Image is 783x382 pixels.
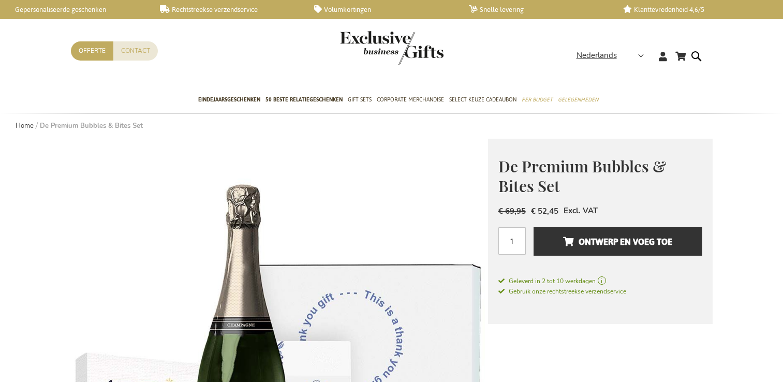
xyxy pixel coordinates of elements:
[563,233,672,250] span: Ontwerp en voeg toe
[71,41,113,61] a: Offerte
[558,94,598,105] span: Gelegenheden
[469,5,607,14] a: Snelle levering
[498,227,526,255] input: Aantal
[348,94,372,105] span: Gift Sets
[160,5,298,14] a: Rechtstreekse verzendservice
[577,50,651,62] div: Nederlands
[498,276,702,286] a: Geleverd in 2 tot 10 werkdagen
[531,206,558,216] span: € 52,45
[498,156,666,197] span: De Premium Bubbles & Bites Set
[564,205,598,216] span: Excl. VAT
[265,94,343,105] span: 50 beste relatiegeschenken
[522,94,553,105] span: Per Budget
[623,5,761,14] a: Klanttevredenheid 4,6/5
[377,94,444,105] span: Corporate Merchandise
[498,206,526,216] span: € 69,95
[498,286,626,296] a: Gebruik onze rechtstreekse verzendservice
[5,5,143,14] a: Gepersonaliseerde geschenken
[498,287,626,296] span: Gebruik onze rechtstreekse verzendservice
[340,31,392,65] a: store logo
[534,227,702,256] button: Ontwerp en voeg toe
[198,94,260,105] span: Eindejaarsgeschenken
[113,41,158,61] a: Contact
[577,50,617,62] span: Nederlands
[449,94,516,105] span: Select Keuze Cadeaubon
[340,31,444,65] img: Exclusive Business gifts logo
[314,5,452,14] a: Volumkortingen
[40,121,143,130] strong: De Premium Bubbles & Bites Set
[16,121,34,130] a: Home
